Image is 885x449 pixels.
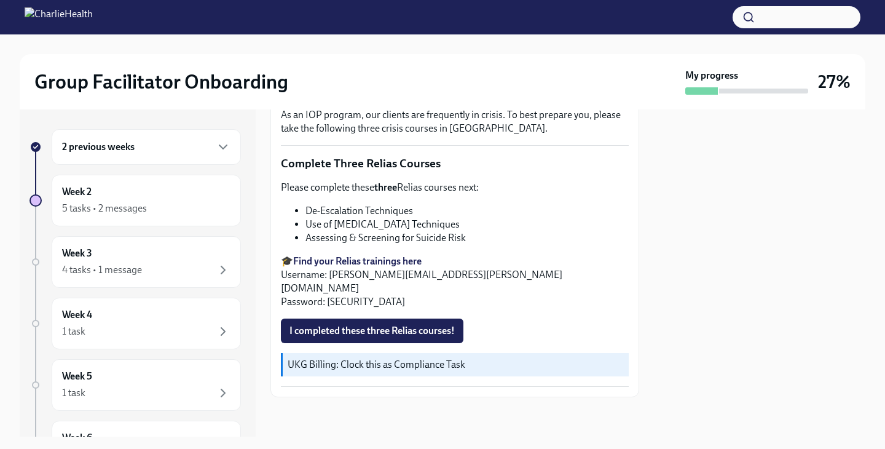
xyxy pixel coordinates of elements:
h6: Week 5 [62,370,92,383]
p: Please complete these Relias courses next: [281,181,629,194]
h6: Week 3 [62,247,92,260]
a: Week 34 tasks • 1 message [29,236,241,288]
button: I completed these three Relias courses! [281,319,463,343]
p: As an IOP program, our clients are frequently in crisis. To best prepare you, please take the fol... [281,108,629,135]
li: De-Escalation Techniques [305,204,629,218]
div: 1 task [62,325,85,338]
p: UKG Billing: Clock this as Compliance Task [288,358,624,372]
a: Week 41 task [29,298,241,349]
h6: Week 4 [62,308,92,322]
a: Week 25 tasks • 2 messages [29,175,241,226]
h6: Week 2 [62,185,92,199]
p: Complete Three Relias Courses [281,156,629,172]
p: 🎓 Username: [PERSON_NAME][EMAIL_ADDRESS][PERSON_NAME][DOMAIN_NAME] Password: [SECURITY_DATA] [281,255,629,309]
strong: My progress [685,69,738,82]
a: Week 51 task [29,359,241,411]
div: 4 tasks • 1 message [62,263,142,277]
h3: 27% [818,71,851,93]
span: I completed these three Relias courses! [289,325,455,337]
li: Use of [MEDICAL_DATA] Techniques [305,218,629,231]
div: 2 previous weeks [52,129,241,165]
img: CharlieHealth [25,7,93,27]
div: 5 tasks • 2 messages [62,202,147,215]
strong: three [374,181,397,193]
li: Assessing & Screening for Suicide Risk [305,231,629,245]
h6: Week 6 [62,431,92,445]
h2: Group Facilitator Onboarding [34,70,288,94]
div: 1 task [62,386,85,400]
h6: 2 previous weeks [62,140,135,154]
a: Find your Relias trainings here [293,255,422,267]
